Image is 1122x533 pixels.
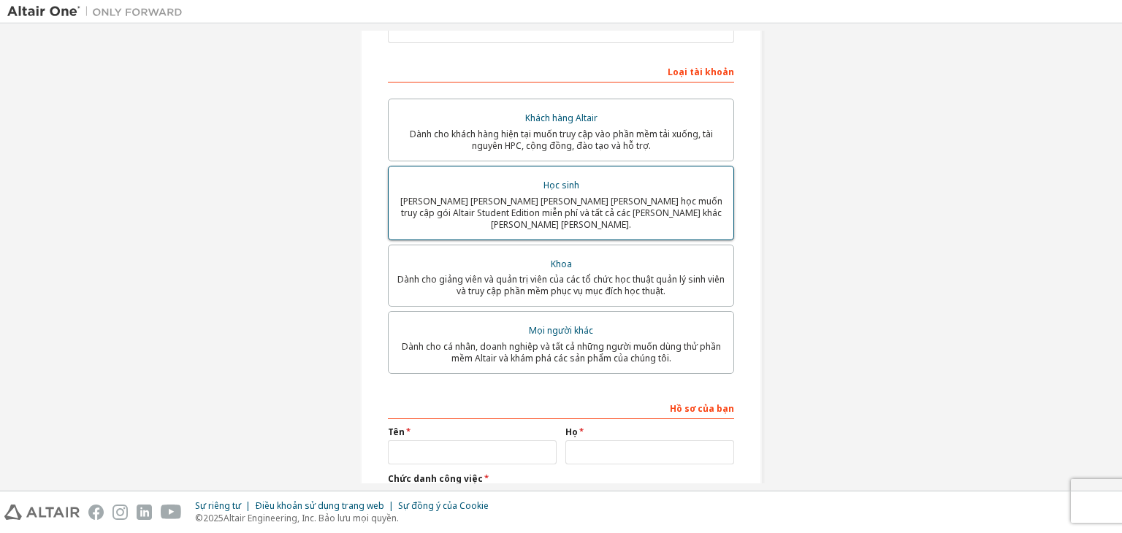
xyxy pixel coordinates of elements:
[400,195,722,231] font: [PERSON_NAME] [PERSON_NAME] [PERSON_NAME] [PERSON_NAME] học muốn truy cập gói Altair Student Edit...
[224,512,399,524] font: Altair Engineering, Inc. Bảo lưu mọi quyền.
[397,273,725,297] font: Dành cho giảng viên và quản trị viên của các tổ chức học thuật quản lý sinh viên và truy cập phần...
[565,426,578,438] font: Họ
[112,505,128,520] img: instagram.svg
[161,505,182,520] img: youtube.svg
[529,324,593,337] font: Mọi người khác
[543,179,579,191] font: Học sinh
[525,112,598,124] font: Khách hàng Altair
[388,426,405,438] font: Tên
[4,505,80,520] img: altair_logo.svg
[195,512,203,524] font: ©
[195,499,241,512] font: Sự riêng tư
[668,66,734,78] font: Loại tài khoản
[551,258,572,270] font: Khoa
[88,505,104,520] img: facebook.svg
[388,472,483,485] font: Chức danh công việc
[255,499,384,512] font: Điều khoản sử dụng trang web
[203,512,224,524] font: 2025
[137,505,152,520] img: linkedin.svg
[402,340,721,364] font: Dành cho cá nhân, doanh nghiệp và tất cả những người muốn dùng thử phần mềm Altair và khám phá cá...
[670,402,734,415] font: Hồ sơ của bạn
[7,4,190,19] img: Altair One
[410,128,713,152] font: Dành cho khách hàng hiện tại muốn truy cập vào phần mềm tải xuống, tài nguyên HPC, cộng đồng, đào...
[398,499,489,512] font: Sự đồng ý của Cookie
